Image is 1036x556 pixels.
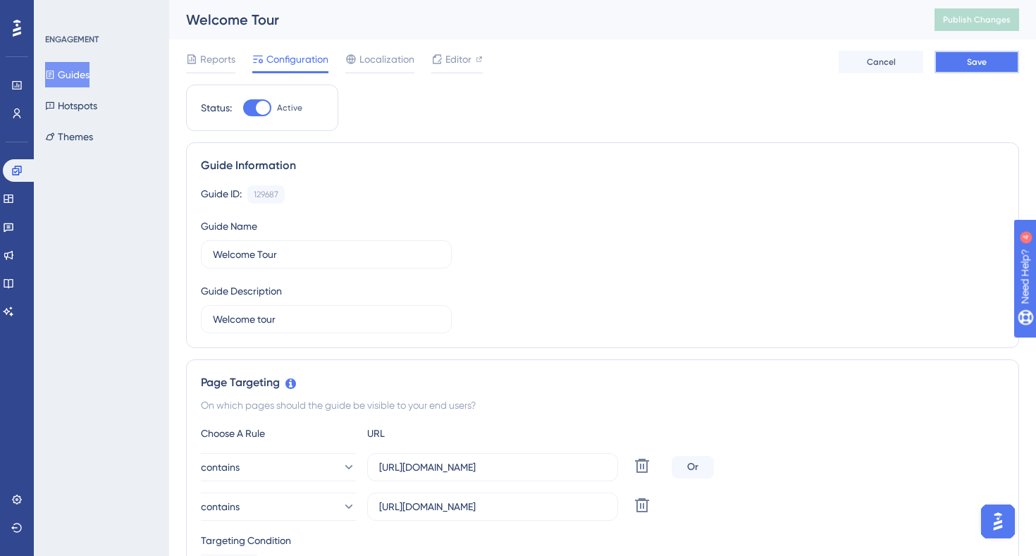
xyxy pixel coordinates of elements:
[201,283,282,299] div: Guide Description
[98,7,102,18] div: 4
[45,124,93,149] button: Themes
[45,93,97,118] button: Hotspots
[839,51,923,73] button: Cancel
[935,8,1019,31] button: Publish Changes
[977,500,1019,543] iframe: UserGuiding AI Assistant Launcher
[201,425,356,442] div: Choose A Rule
[867,56,896,68] span: Cancel
[254,189,278,200] div: 129687
[45,34,99,45] div: ENGAGEMENT
[201,453,356,481] button: contains
[201,397,1004,414] div: On which pages should the guide be visible to your end users?
[201,185,242,204] div: Guide ID:
[201,459,240,476] span: contains
[201,498,240,515] span: contains
[266,51,328,68] span: Configuration
[201,99,232,116] div: Status:
[672,456,714,478] div: Or
[213,311,440,327] input: Type your Guide’s Description here
[445,51,471,68] span: Editor
[201,157,1004,174] div: Guide Information
[33,4,88,20] span: Need Help?
[200,51,235,68] span: Reports
[201,532,1004,549] div: Targeting Condition
[201,218,257,235] div: Guide Name
[367,425,522,442] div: URL
[379,499,606,514] input: yourwebsite.com/path
[45,62,90,87] button: Guides
[186,10,899,30] div: Welcome Tour
[967,56,987,68] span: Save
[359,51,414,68] span: Localization
[943,14,1011,25] span: Publish Changes
[213,247,440,262] input: Type your Guide’s Name here
[201,374,1004,391] div: Page Targeting
[201,493,356,521] button: contains
[277,102,302,113] span: Active
[379,459,606,475] input: yourwebsite.com/path
[935,51,1019,73] button: Save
